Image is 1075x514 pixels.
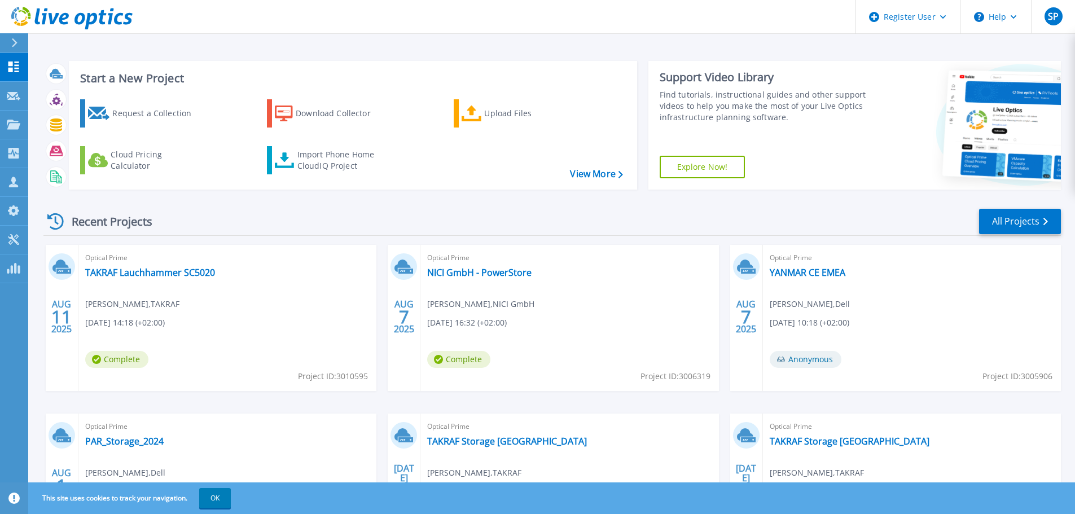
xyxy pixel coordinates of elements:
[85,467,165,479] span: [PERSON_NAME] , Dell
[982,370,1052,383] span: Project ID: 3005906
[735,296,757,337] div: AUG 2025
[770,467,864,479] span: [PERSON_NAME] , TAKRAF
[31,488,231,508] span: This site uses cookies to track your navigation.
[660,89,870,123] div: Find tutorials, instructional guides and other support videos to help you make the most of your L...
[427,420,712,433] span: Optical Prime
[80,99,206,128] a: Request a Collection
[298,370,368,383] span: Project ID: 3010595
[570,169,622,179] a: View More
[51,312,72,322] span: 11
[427,467,521,479] span: [PERSON_NAME] , TAKRAF
[267,99,393,128] a: Download Collector
[297,149,385,172] div: Import Phone Home CloudIQ Project
[199,488,231,508] button: OK
[735,465,757,506] div: [DATE] 2025
[1048,12,1059,21] span: SP
[85,298,179,310] span: [PERSON_NAME] , TAKRAF
[454,99,580,128] a: Upload Files
[85,317,165,329] span: [DATE] 14:18 (+02:00)
[393,296,415,337] div: AUG 2025
[85,420,370,433] span: Optical Prime
[484,102,574,125] div: Upload Files
[660,70,870,85] div: Support Video Library
[56,481,67,490] span: 1
[43,208,168,235] div: Recent Projects
[741,312,751,322] span: 7
[427,252,712,264] span: Optical Prime
[427,436,587,447] a: TAKRAF Storage [GEOGRAPHIC_DATA]
[393,465,415,506] div: [DATE] 2025
[770,351,841,368] span: Anonymous
[112,102,203,125] div: Request a Collection
[770,267,845,278] a: YANMAR CE EMEA
[640,370,710,383] span: Project ID: 3006319
[51,296,72,337] div: AUG 2025
[51,465,72,506] div: AUG 2025
[979,209,1061,234] a: All Projects
[660,156,745,178] a: Explore Now!
[85,267,215,278] a: TAKRAF Lauchhammer SC5020
[296,102,386,125] div: Download Collector
[427,267,532,278] a: NICI GmbH - PowerStore
[427,298,534,310] span: [PERSON_NAME] , NICI GmbH
[85,351,148,368] span: Complete
[427,317,507,329] span: [DATE] 16:32 (+02:00)
[399,312,409,322] span: 7
[770,252,1054,264] span: Optical Prime
[770,436,929,447] a: TAKRAF Storage [GEOGRAPHIC_DATA]
[770,317,849,329] span: [DATE] 10:18 (+02:00)
[80,146,206,174] a: Cloud Pricing Calculator
[111,149,201,172] div: Cloud Pricing Calculator
[427,351,490,368] span: Complete
[770,298,850,310] span: [PERSON_NAME] , Dell
[80,72,622,85] h3: Start a New Project
[85,252,370,264] span: Optical Prime
[85,436,164,447] a: PAR_Storage_2024
[770,420,1054,433] span: Optical Prime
